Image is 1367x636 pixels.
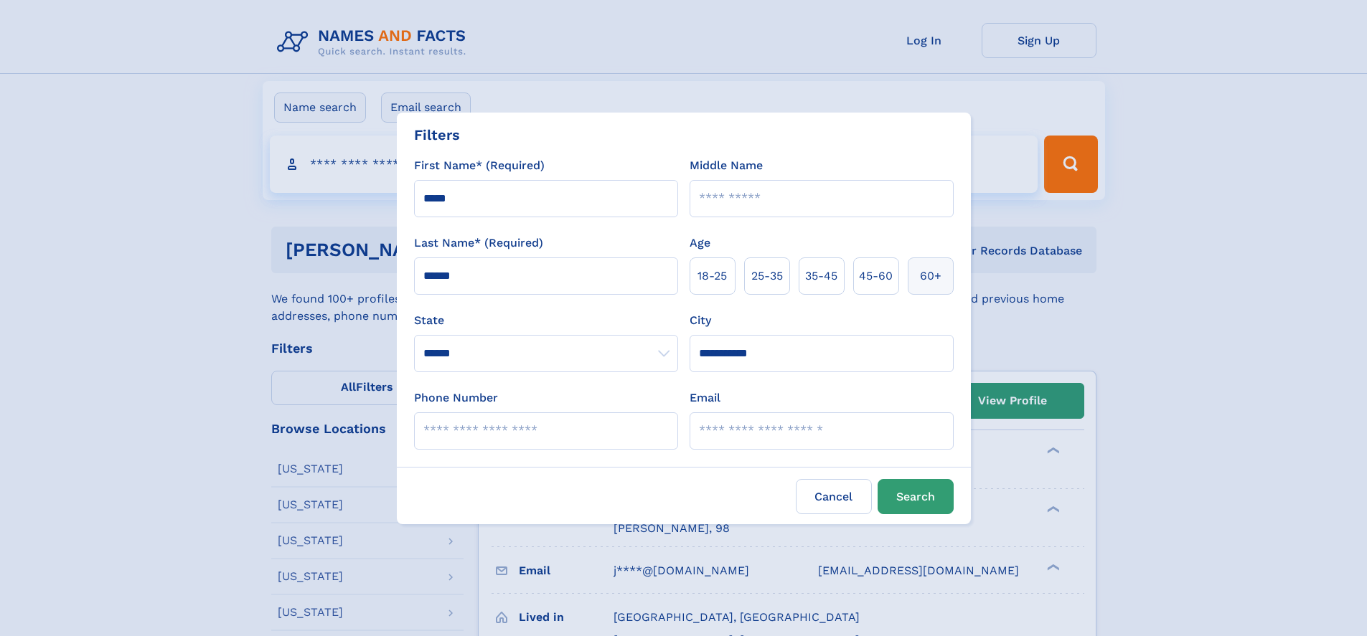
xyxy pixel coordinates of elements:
[859,267,893,285] span: 45‑60
[878,479,954,514] button: Search
[920,267,941,285] span: 60+
[414,234,543,252] label: Last Name* (Required)
[796,479,872,514] label: Cancel
[414,389,498,407] label: Phone Number
[414,157,545,174] label: First Name* (Required)
[414,312,678,329] label: State
[697,267,727,285] span: 18‑25
[805,267,837,285] span: 35‑45
[751,267,783,285] span: 25‑35
[690,312,711,329] label: City
[414,124,460,146] div: Filters
[690,234,710,252] label: Age
[690,389,720,407] label: Email
[690,157,763,174] label: Middle Name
